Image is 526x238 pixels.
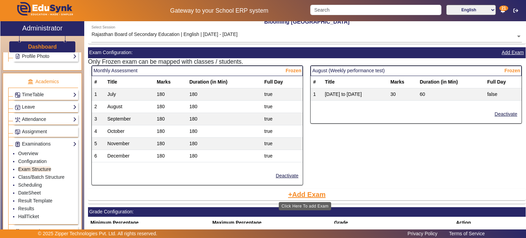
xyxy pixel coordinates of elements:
img: academic.png [27,79,34,85]
a: Scheduling [18,182,42,188]
td: true [262,137,303,150]
button: Add Exam [287,189,326,200]
th: Maximum Percentage [210,217,332,229]
td: true [262,100,303,113]
a: Overview [18,151,38,156]
div: Rajasthan Board of Secondary Education | English | [DATE] - [DATE] [91,31,237,38]
mat-card-header: August (Weekly performance test) [311,66,522,76]
th: # [92,76,105,88]
td: true [262,150,303,162]
td: 60 [417,88,485,100]
th: Marks [154,76,187,88]
h3: Dashboard [28,43,57,50]
h2: Blooming [GEOGRAPHIC_DATA] [88,18,526,25]
td: 180 [187,125,262,137]
span: Frozen [504,67,520,74]
td: 1 [311,88,322,100]
button: Deactivate [494,110,518,118]
h5: Gateway to your School ERP system [135,7,303,14]
span: Frozen [286,67,301,74]
td: false [485,88,522,100]
span: Assignment [22,129,47,134]
a: Administrator [0,21,84,36]
th: Full Day [485,76,522,88]
button: Deactivate [275,172,299,180]
a: Privacy Policy [404,229,441,238]
td: 30 [388,88,417,100]
th: Title [105,76,154,88]
td: true [262,125,303,137]
td: September [105,113,154,125]
mat-card-header: Monthly Assessment [92,66,303,76]
th: Action [454,217,490,229]
a: Class/Batch Structure [18,174,64,180]
input: Search [310,5,441,15]
div: Click Here To add Exam [279,202,331,210]
a: Results [18,206,34,211]
td: 5 [92,137,105,150]
td: 6 [92,150,105,162]
td: 180 [187,88,262,100]
td: [DATE] to [DATE] [323,88,388,100]
td: October [105,125,154,137]
td: November [105,137,154,150]
a: DateSheet [18,190,41,196]
th: Full Day [262,76,303,88]
a: Assignment [15,128,77,136]
a: Result Template [18,198,52,203]
th: Duration (in Min) [417,76,485,88]
td: 180 [154,125,187,137]
td: 180 [154,88,187,100]
mat-card-header: Grade Configuration: [88,207,526,217]
td: true [262,88,303,100]
th: Duration (in Min) [187,76,262,88]
a: Exam Structure [18,166,51,172]
a: Dashboard [28,43,57,50]
td: 180 [154,137,187,150]
h2: Administrator [22,24,63,32]
img: Assignments.png [15,129,20,135]
td: 2 [92,100,105,113]
td: December [105,150,154,162]
td: 180 [187,100,262,113]
td: August [105,100,154,113]
h5: Only Frozen exam can be mapped with classes / students. [88,58,526,65]
div: Select Session [91,25,115,30]
th: Minimum Percentage [88,217,210,229]
button: Add Exam [501,48,525,57]
td: 4 [92,125,105,137]
td: 180 [154,100,187,113]
th: # [311,76,322,88]
mat-card-header: Exam Configuration: [88,47,526,58]
td: 180 [154,150,187,162]
td: July [105,88,154,100]
td: 180 [154,113,187,125]
td: 3 [92,113,105,125]
a: Configuration [18,159,47,164]
th: Marks [388,76,417,88]
p: © 2025 Zipper Technologies Pvt. Ltd. All rights reserved. [38,230,158,237]
span: 21 [499,5,508,11]
td: 1 [92,88,105,100]
td: 180 [187,137,262,150]
a: HallTicket [18,214,39,219]
td: 180 [187,150,262,162]
th: Grade [332,217,454,229]
a: Terms of Service [446,229,488,238]
td: 180 [187,113,262,125]
p: Academics [8,78,78,85]
td: true [262,113,303,125]
th: Title [323,76,388,88]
